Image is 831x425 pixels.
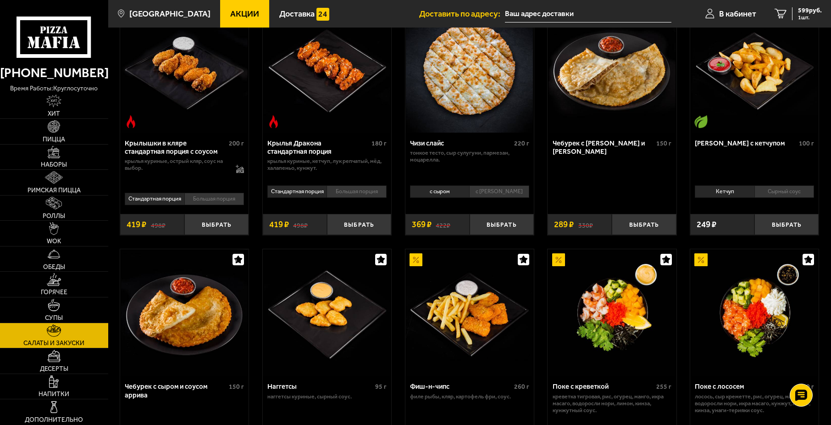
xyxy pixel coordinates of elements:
span: 419 ₽ [269,220,289,229]
div: [PERSON_NAME] с кетчупом [695,139,797,147]
img: Вегетарианское блюдо [694,115,707,128]
li: Большая порция [327,185,386,198]
a: Вегетарианское блюдоКартофель айдахо с кетчупом [690,6,819,133]
img: Поке с лососем [691,249,818,376]
a: АкционныйЧебурек с мясом и соусом аррива [548,6,676,133]
img: Крылья Дракона стандартная порция [264,6,391,133]
li: с [PERSON_NAME] [469,185,529,198]
span: 200 г [229,140,244,147]
s: 330 ₽ [578,220,593,229]
span: Горячее [41,289,67,296]
span: 599 руб. [798,7,822,14]
span: 289 ₽ [554,220,574,229]
span: Наборы [41,162,67,168]
img: Чебурек с мясом и соусом аррива [548,6,676,133]
button: Выбрать [612,214,676,235]
div: Наггетсы [267,382,373,391]
span: улица Стахановцев, 17 [505,6,671,22]
div: 0 [690,183,819,208]
a: Наггетсы [263,249,391,376]
li: Стандартная порция [267,185,327,198]
a: АкционныйОстрое блюдоКрылышки в кляре стандартная порция c соусом [120,6,249,133]
li: Сырный соус [754,185,814,198]
span: Десерты [40,366,68,372]
img: 15daf4d41897b9f0e9f617042186c801.svg [316,8,329,21]
img: Крылышки в кляре стандартная порция c соусом [121,6,248,133]
span: Дополнительно [25,417,83,423]
div: Чебурек с [PERSON_NAME] и [PERSON_NAME] [553,139,654,156]
img: Картофель айдахо с кетчупом [691,6,818,133]
span: 220 г [514,140,529,147]
p: тонкое тесто, сыр сулугуни, пармезан, моцарелла. [410,150,529,163]
button: Выбрать [470,214,534,235]
img: Чебурек с сыром и соусом аррива [121,249,248,376]
li: Стандартная порция [125,193,184,205]
span: В кабинет [719,10,756,18]
span: Доставить по адресу: [419,10,505,18]
span: [GEOGRAPHIC_DATA] [129,10,211,18]
span: Роллы [43,213,65,219]
input: Ваш адрес доставки [505,6,671,22]
div: Чизи слайс [410,139,512,147]
a: Чебурек с сыром и соусом аррива [120,249,249,376]
div: 0 [405,183,534,208]
button: Выбрать [327,214,391,235]
span: Салаты и закуски [23,340,84,347]
div: Фиш-н-чипс [410,382,512,391]
span: 249 ₽ [697,220,716,229]
span: Супы [45,315,63,321]
img: Чизи слайс [406,6,533,133]
s: 498 ₽ [293,220,308,229]
span: 150 г [656,140,671,147]
span: Пицца [43,136,65,143]
span: 260 г [514,383,529,391]
p: лосось, Сыр креметте, рис, огурец, манго, водоросли Нори, икра масаго, кунжут, лимон, кинза, унаг... [695,393,814,414]
span: WOK [47,238,61,245]
img: Фиш-н-чипс [406,249,533,376]
div: Поке с лососем [695,382,797,391]
span: 255 г [656,383,671,391]
div: Крылышки в кляре стандартная порция c соусом [125,139,227,156]
img: Острое блюдо [267,115,280,128]
span: 419 ₽ [127,220,146,229]
div: Поке с креветкой [553,382,654,391]
a: АкционныйПоке с креветкой [548,249,676,376]
span: Римская пицца [28,187,81,194]
s: 422 ₽ [436,220,450,229]
a: АкционныйПоке с лососем [690,249,819,376]
span: Хит [48,111,60,117]
div: 0 [263,183,391,208]
button: Выбрать [184,214,249,235]
span: Акции [230,10,259,18]
s: 498 ₽ [151,220,166,229]
p: креветка тигровая, рис, огурец, манго, икра масаго, водоросли Нори, лимон, кинза, кунжутный соус. [553,393,672,414]
img: Акционный [410,253,422,266]
span: 100 г [799,140,814,147]
span: Обеды [43,264,65,270]
a: АкционныйОстрое блюдоКрылья Дракона стандартная порция [263,6,391,133]
span: Напитки [39,391,69,397]
p: филе рыбы, кляр, картофель фри, соус. [410,393,529,400]
img: Острое блюдо [124,115,137,128]
span: 1 шт. [798,15,822,20]
p: крылья куриные, острый кляр, соус на выбор. [125,158,227,172]
li: Большая порция [184,193,244,205]
p: крылья куриные, кетчуп, лук репчатый, мёд, халапеньо, кунжут. [267,158,387,172]
div: Крылья Дракона стандартная порция [267,139,369,156]
span: Доставка [279,10,315,18]
div: Чебурек с сыром и соусом аррива [125,382,227,399]
a: АкционныйЧизи слайс [405,6,534,133]
span: 150 г [229,383,244,391]
li: Кетчуп [695,185,754,198]
img: Наггетсы [264,249,391,376]
img: Акционный [552,253,565,266]
li: с сыром [410,185,469,198]
span: 369 ₽ [412,220,432,229]
p: наггетсы куриные, сырный соус. [267,393,387,400]
button: Выбрать [754,214,819,235]
img: Акционный [694,253,707,266]
img: Поке с креветкой [548,249,676,376]
span: 180 г [371,140,387,147]
span: 95 г [375,383,387,391]
a: АкционныйФиш-н-чипс [405,249,534,376]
